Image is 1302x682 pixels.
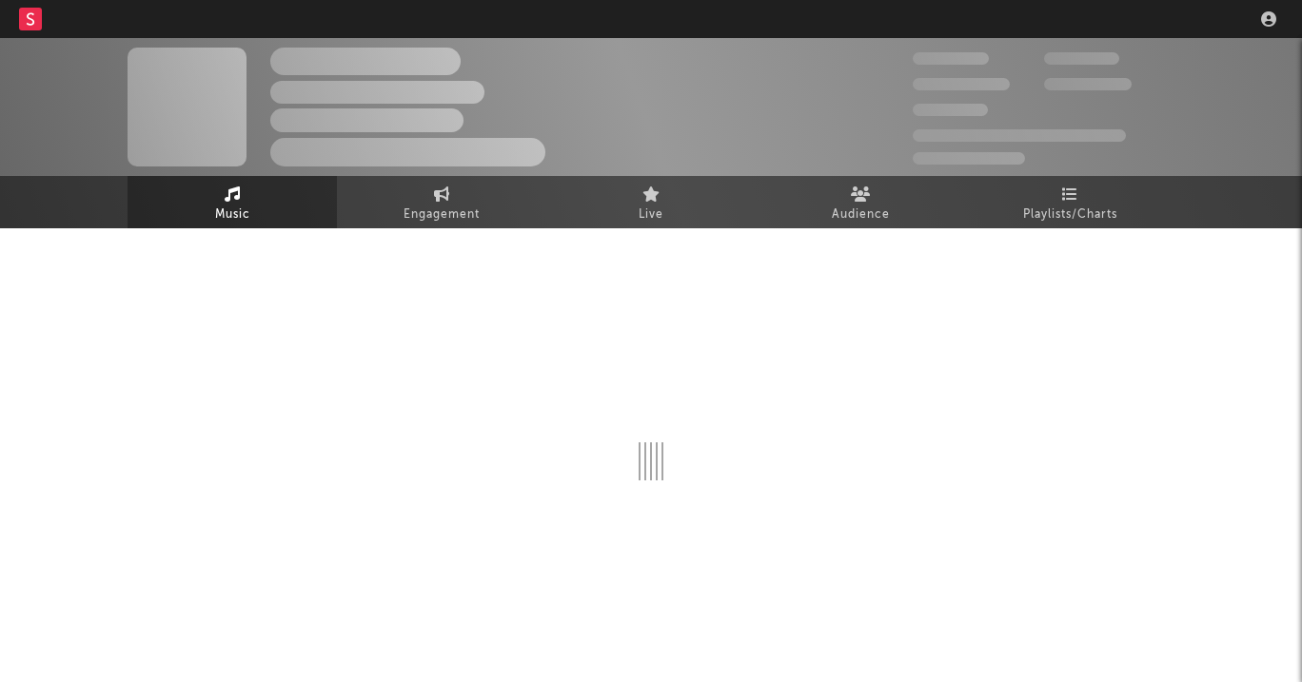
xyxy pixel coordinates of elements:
a: Playlists/Charts [965,176,1174,228]
span: 50,000,000 Monthly Listeners [913,129,1126,142]
span: 100,000 [1044,52,1119,65]
span: 1,000,000 [1044,78,1132,90]
span: Engagement [404,204,480,226]
span: Live [639,204,663,226]
span: 100,000 [913,104,988,116]
a: Live [546,176,756,228]
a: Audience [756,176,965,228]
span: 50,000,000 [913,78,1010,90]
span: Audience [832,204,890,226]
span: 300,000 [913,52,989,65]
span: Music [215,204,250,226]
span: Jump Score: 85.0 [913,152,1025,165]
a: Music [128,176,337,228]
a: Engagement [337,176,546,228]
span: Playlists/Charts [1023,204,1117,226]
